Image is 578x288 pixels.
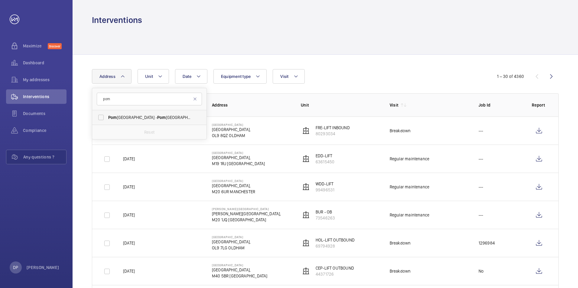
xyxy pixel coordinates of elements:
p: --- [479,184,483,190]
input: Search by address [97,93,202,105]
div: Breakdown [390,128,411,134]
span: Maximize [23,43,48,49]
p: [GEOGRAPHIC_DATA], [212,126,251,133]
p: Job Id [479,102,522,108]
p: HOL-LIFT OUTBOUND [316,237,355,243]
p: [DATE] [123,240,135,246]
div: Breakdown [390,240,411,246]
span: My addresses [23,77,67,83]
p: 73546263 [316,215,335,221]
p: [DATE] [123,212,135,218]
span: Unit [145,74,153,79]
p: DP [13,264,18,270]
span: Address [99,74,115,79]
p: OL9 8QZ OLDHAM [212,133,251,139]
span: Dashboard [23,60,67,66]
img: elevator.svg [302,267,310,275]
span: Date [183,74,191,79]
p: [PERSON_NAME] [27,264,59,270]
img: elevator.svg [302,127,310,134]
p: --- [479,212,483,218]
p: [DATE] [123,184,135,190]
p: 80293034 [316,131,350,137]
p: 63615450 [316,159,334,165]
p: --- [479,156,483,162]
span: Documents [23,110,67,117]
span: Equipment type [221,74,251,79]
p: [GEOGRAPHIC_DATA] [212,263,268,267]
p: [GEOGRAPHIC_DATA], [212,155,265,161]
div: 1 – 30 of 4360 [497,73,524,79]
p: [GEOGRAPHIC_DATA], [212,267,268,273]
div: Regular maintenance [390,156,429,162]
p: [PERSON_NAME][GEOGRAPHIC_DATA], [212,211,281,217]
p: M40 5BR [GEOGRAPHIC_DATA] [212,273,268,279]
p: 99496531 [316,187,334,193]
p: [DATE] [123,156,135,162]
button: Address [92,69,132,84]
p: BUR - OB [316,209,335,215]
p: M20 1JQ [GEOGRAPHIC_DATA] [212,217,281,223]
span: Any questions ? [23,154,66,160]
span: Pom [108,115,117,120]
p: [GEOGRAPHIC_DATA] [212,123,251,126]
img: elevator.svg [302,155,310,162]
p: 44371726 [316,271,354,277]
p: [PERSON_NAME][GEOGRAPHIC_DATA] [212,207,281,211]
p: CEP-LIFT OUTBOUND [316,265,354,271]
p: [GEOGRAPHIC_DATA], [212,183,255,189]
p: Unit [301,102,380,108]
img: elevator.svg [302,183,310,190]
p: [DATE] [123,268,135,274]
p: OL9 7LG OLDHAM [212,245,251,251]
span: Compliance [23,127,67,133]
p: WDD-LIFT [316,181,334,187]
button: Equipment type [213,69,267,84]
div: Regular maintenance [390,184,429,190]
span: [GEOGRAPHIC_DATA] - [GEOGRAPHIC_DATA],, [GEOGRAPHIC_DATA] 0TT [108,114,191,120]
p: Visit [390,102,399,108]
p: M20 6UR MANCHESTER [212,189,255,195]
span: Pom [157,115,166,120]
p: EDD-LIFT [316,153,334,159]
span: Interventions [23,94,67,100]
p: [GEOGRAPHIC_DATA] [212,151,265,155]
span: Discover [48,43,62,49]
span: Visit [280,74,288,79]
p: No [479,268,484,274]
p: [GEOGRAPHIC_DATA] [212,235,251,239]
img: elevator.svg [302,239,310,247]
p: 69794928 [316,243,355,249]
p: [GEOGRAPHIC_DATA], [212,239,251,245]
button: Date [175,69,207,84]
p: [GEOGRAPHIC_DATA] [212,179,255,183]
img: elevator.svg [302,211,310,219]
p: Address [212,102,291,108]
p: M19 1RJ [GEOGRAPHIC_DATA] [212,161,265,167]
p: --- [479,128,483,134]
h1: Interventions [92,14,142,26]
div: Regular maintenance [390,212,429,218]
p: Report [532,102,546,108]
p: FRE-LIFT INBOUND [316,125,350,131]
div: Breakdown [390,268,411,274]
p: 1296984 [479,240,495,246]
button: Visit [273,69,304,84]
button: Unit [138,69,169,84]
p: Reset [144,129,154,135]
